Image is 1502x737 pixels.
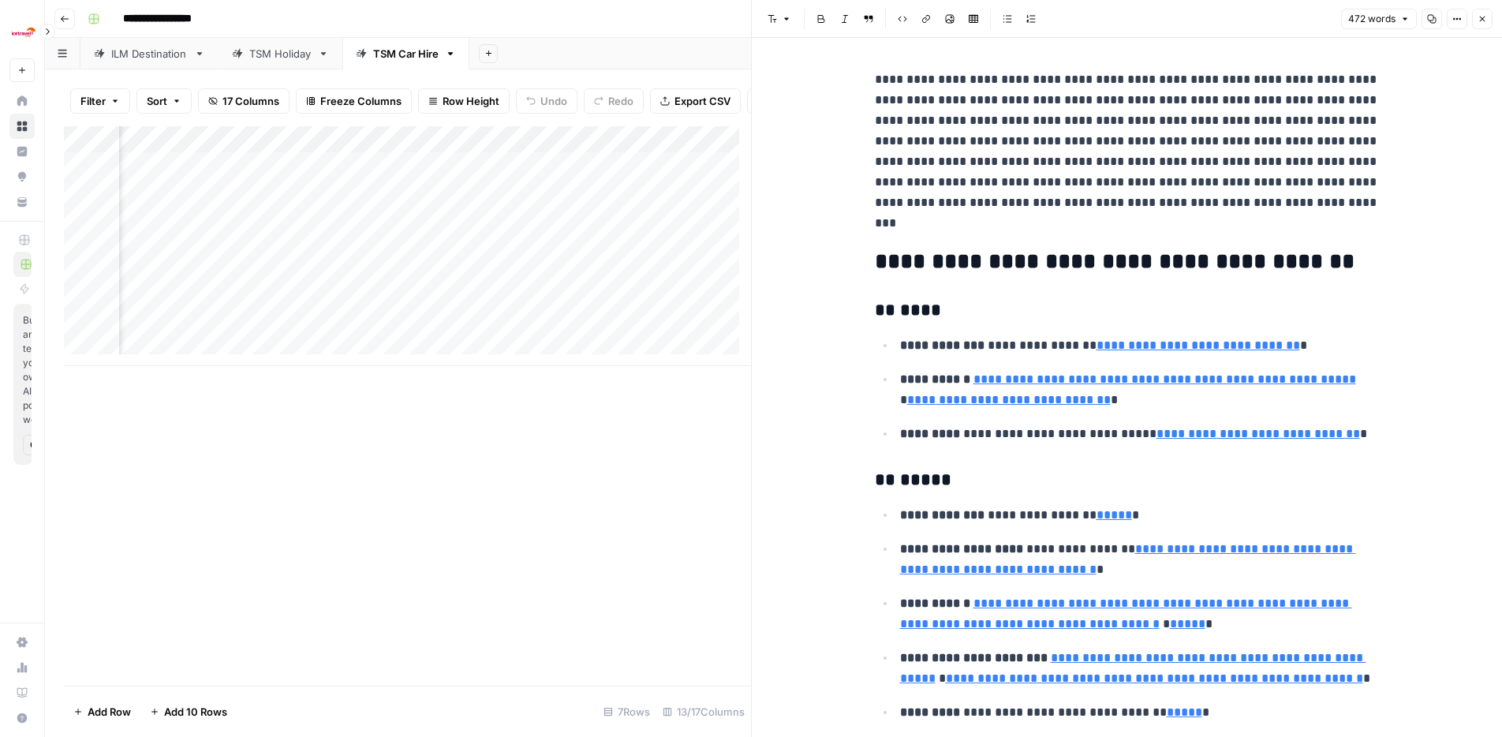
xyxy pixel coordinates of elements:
button: Add 10 Rows [140,699,237,724]
span: Freeze Columns [320,93,402,109]
button: 17 Columns [198,88,290,114]
button: Workspace: Ice Travel Group [9,13,35,52]
a: Settings [9,630,35,655]
button: Sort [136,88,192,114]
span: Get Started [30,438,39,452]
button: Help + Support [9,705,35,731]
span: 472 words [1348,12,1396,26]
a: Insights [9,139,35,164]
a: Your Data [9,189,35,215]
button: Add Row [64,699,140,724]
button: Get Started [23,435,47,455]
a: Browse [9,114,35,139]
div: TSM Holiday [249,46,312,62]
span: Add 10 Rows [164,704,227,720]
button: 472 words [1341,9,1417,29]
button: Filter [70,88,130,114]
span: Undo [540,93,567,109]
a: ILM Destination [80,38,219,69]
span: Redo [608,93,633,109]
button: Row Height [418,88,510,114]
span: Sort [147,93,167,109]
a: Home [9,88,35,114]
div: 7 Rows [597,699,656,724]
span: Row Height [443,93,499,109]
a: TSM Car Hire [342,38,469,69]
button: Redo [584,88,644,114]
span: 17 Columns [222,93,279,109]
button: Undo [516,88,577,114]
a: Opportunities [9,164,35,189]
span: Add Row [88,704,131,720]
img: Ice Travel Group Logo [9,18,38,47]
a: Learning Hub [9,680,35,705]
div: ILM Destination [111,46,188,62]
span: Export CSV [674,93,730,109]
a: TSM Holiday [219,38,342,69]
button: Freeze Columns [296,88,412,114]
span: Filter [80,93,106,109]
div: TSM Car Hire [373,46,439,62]
div: 13/17 Columns [656,699,751,724]
button: Export CSV [650,88,741,114]
a: Usage [9,655,35,680]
